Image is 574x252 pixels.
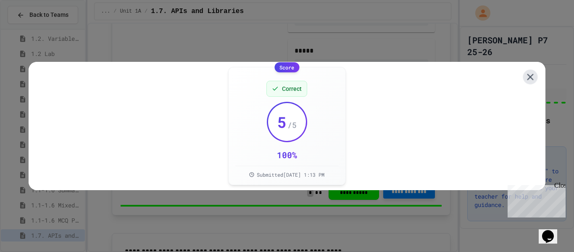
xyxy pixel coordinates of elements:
span: 5 [277,114,287,130]
iframe: chat widget [539,218,566,244]
div: Chat with us now!Close [3,3,58,53]
div: 100 % [277,149,297,161]
span: Correct [282,85,302,93]
span: Submitted [DATE] 1:13 PM [257,171,324,178]
span: / 5 [287,119,297,131]
div: Score [274,62,299,72]
iframe: chat widget [504,182,566,218]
